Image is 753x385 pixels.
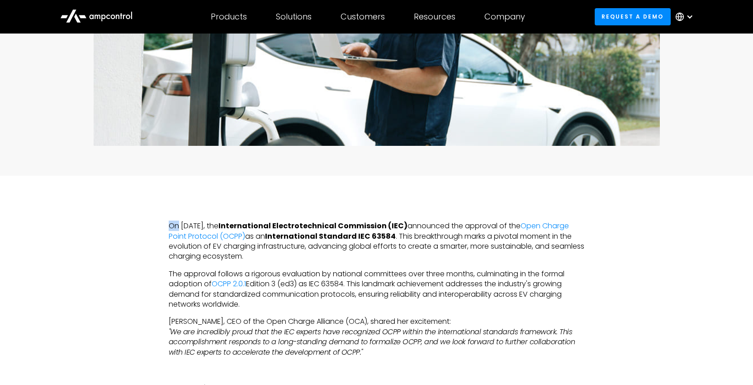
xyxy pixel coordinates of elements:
div: Customers [341,12,385,22]
em: "We are incredibly proud that the IEC experts have recognized OCPP within the international stand... [169,327,575,357]
p: The approval follows a rigorous evaluation by national committees over three months, culminating ... [169,269,585,310]
strong: International Electrotechnical Commission (IEC) [218,221,407,231]
div: Resources [414,12,455,22]
p: [PERSON_NAME], CEO of the Open Charge Alliance (OCA), shared her excitement: [169,317,585,357]
div: Company [484,12,525,22]
p: On [DATE], the announced the approval of the as an . This breakthrough marks a pivotal moment in ... [169,221,585,262]
div: Solutions [276,12,312,22]
strong: International Standard IEC 63584 [265,231,396,241]
a: Open Charge Point Protocol (OCPP) [169,221,569,241]
div: Products [211,12,247,22]
a: Request a demo [595,8,671,25]
a: OCPP 2.0.1 [212,279,246,289]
